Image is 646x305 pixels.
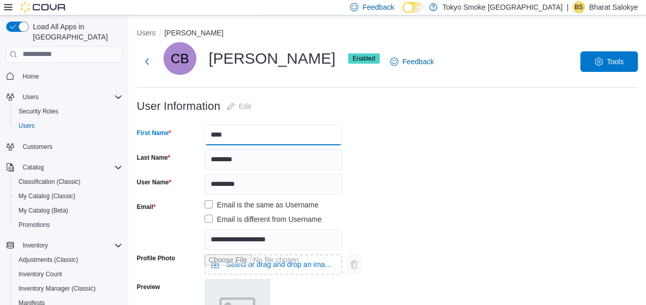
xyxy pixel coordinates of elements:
a: Security Roles [14,105,62,118]
span: Inventory Manager (Classic) [14,282,122,295]
label: First Name [137,129,171,137]
button: Adjustments (Classic) [10,253,126,267]
span: Enabled [348,53,380,64]
button: Catalog [19,161,48,174]
span: BS [575,1,583,13]
button: Inventory Count [10,267,126,281]
button: Promotions [10,218,126,232]
button: Edit [223,96,255,117]
span: Catalog [19,161,122,174]
span: Customers [23,143,52,151]
span: Adjustments (Classic) [19,256,78,264]
button: Users [2,90,126,104]
span: Inventory Count [14,268,122,280]
span: Catalog [23,163,44,171]
span: CB [171,42,189,75]
span: Home [19,70,122,83]
span: Inventory Manager (Classic) [19,284,96,293]
img: Cova [21,2,67,12]
span: Users [19,122,34,130]
span: Tools [607,56,624,67]
label: User Name [137,178,171,186]
p: Bharat Salokye [589,1,638,13]
div: Bharat Salokye [573,1,585,13]
button: My Catalog (Beta) [10,203,126,218]
label: Email [137,203,156,211]
nav: An example of EuiBreadcrumbs [137,28,638,40]
span: Home [23,72,39,81]
button: Users [19,91,43,103]
span: Feedback [362,2,394,12]
p: | [566,1,568,13]
button: Inventory [19,239,52,252]
input: Dark Mode [402,2,424,13]
div: [PERSON_NAME] [163,42,380,75]
button: Inventory Manager (Classic) [10,281,126,296]
span: Security Roles [14,105,122,118]
p: Tokyo Smoke [GEOGRAPHIC_DATA] [442,1,563,13]
span: Users [23,93,39,101]
span: My Catalog (Classic) [14,190,122,202]
span: Load All Apps in [GEOGRAPHIC_DATA] [29,22,122,42]
button: Security Roles [10,104,126,119]
span: My Catalog (Beta) [14,204,122,217]
span: Feedback [402,56,434,67]
button: Next [137,51,157,72]
button: Users [10,119,126,133]
button: Tools [580,51,638,72]
span: My Catalog (Beta) [19,206,68,215]
span: Inventory [23,241,48,250]
button: [PERSON_NAME] [164,29,224,37]
button: My Catalog (Classic) [10,189,126,203]
a: Classification (Classic) [14,176,85,188]
button: Users [137,29,156,37]
a: My Catalog (Classic) [14,190,80,202]
a: Home [19,70,43,83]
h3: User Information [137,100,220,112]
span: Classification (Classic) [14,176,122,188]
span: Customers [19,140,122,153]
span: Users [14,120,122,132]
a: Adjustments (Classic) [14,254,82,266]
span: Inventory Count [19,270,62,278]
span: My Catalog (Classic) [19,192,76,200]
span: Enabled [353,54,375,63]
div: Codi Baechler [163,42,196,75]
label: Last Name [137,154,170,162]
label: Preview [137,283,160,291]
span: Promotions [14,219,122,231]
span: Edit [239,101,251,111]
label: Email is the same as Username [205,199,319,211]
a: Feedback [386,51,438,72]
label: Profile Photo [137,254,175,262]
span: Adjustments (Classic) [14,254,122,266]
button: Inventory [2,238,126,253]
a: Users [14,120,39,132]
span: Promotions [19,221,50,229]
a: Customers [19,141,57,153]
input: Use aria labels when no actual label is in use [205,254,342,275]
a: Inventory Count [14,268,66,280]
span: Users [19,91,122,103]
a: Promotions [14,219,54,231]
button: Classification (Classic) [10,175,126,189]
a: My Catalog (Beta) [14,204,72,217]
button: Catalog [2,160,126,175]
span: Security Roles [19,107,58,116]
button: Home [2,69,126,84]
span: Inventory [19,239,122,252]
button: Customers [2,139,126,154]
label: Email is different from Username [205,213,322,225]
span: Classification (Classic) [19,178,81,186]
a: Inventory Manager (Classic) [14,282,100,295]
